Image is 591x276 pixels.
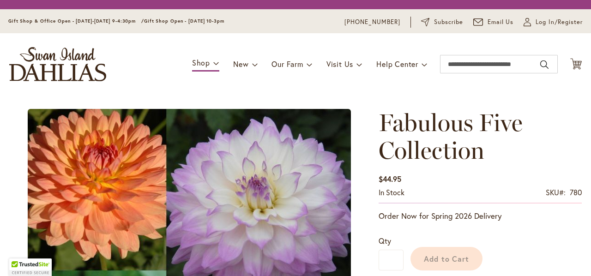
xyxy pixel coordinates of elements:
[9,47,106,81] a: store logo
[546,187,566,197] strong: SKU
[524,18,583,27] a: Log In/Register
[271,59,303,69] span: Our Farm
[488,18,514,27] span: Email Us
[344,18,400,27] a: [PHONE_NUMBER]
[8,18,144,24] span: Gift Shop & Office Open - [DATE]-[DATE] 9-4:30pm /
[192,58,210,67] span: Shop
[7,243,33,269] iframe: Launch Accessibility Center
[379,187,404,198] div: Availability
[379,187,404,197] span: In stock
[421,18,463,27] a: Subscribe
[570,187,582,198] div: 780
[379,174,401,184] span: $44.95
[376,59,418,69] span: Help Center
[473,18,514,27] a: Email Us
[233,59,248,69] span: New
[379,236,391,246] span: Qty
[326,59,353,69] span: Visit Us
[379,108,523,165] span: Fabulous Five Collection
[379,210,582,222] p: Order Now for Spring 2026 Delivery
[144,18,224,24] span: Gift Shop Open - [DATE] 10-3pm
[434,18,463,27] span: Subscribe
[540,57,549,72] button: Search
[536,18,583,27] span: Log In/Register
